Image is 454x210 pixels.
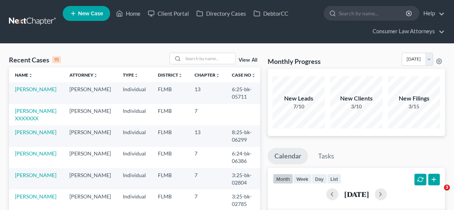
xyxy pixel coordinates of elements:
[112,7,144,20] a: Home
[293,174,312,184] button: week
[273,103,325,110] div: 7/10
[15,72,33,78] a: Nameunfold_more
[189,147,226,168] td: 7
[189,104,226,125] td: 7
[15,150,56,157] a: [PERSON_NAME]
[189,82,226,104] td: 13
[152,147,189,168] td: FLMB
[52,56,61,63] div: 15
[152,82,189,104] td: FLMB
[239,58,257,63] a: View All
[189,168,226,189] td: 7
[268,57,321,66] h3: Monthly Progress
[312,174,327,184] button: day
[117,125,152,146] td: Individual
[273,94,325,103] div: New Leads
[189,125,226,146] td: 13
[152,104,189,125] td: FLMB
[9,55,61,64] div: Recent Cases
[117,168,152,189] td: Individual
[250,7,292,20] a: DebtorCC
[78,11,103,16] span: New Case
[117,82,152,104] td: Individual
[339,6,407,20] input: Search by name...
[388,103,440,110] div: 3/15
[226,147,262,168] td: 6:24-bk-06386
[226,125,262,146] td: 8:25-bk-06299
[330,103,383,110] div: 3/10
[232,72,256,78] a: Case Nounfold_more
[63,168,117,189] td: [PERSON_NAME]
[344,190,369,198] h2: [DATE]
[273,174,293,184] button: month
[15,108,56,121] a: [PERSON_NAME] XXXXXXX
[15,172,56,178] a: [PERSON_NAME]
[420,7,445,20] a: Help
[63,82,117,104] td: [PERSON_NAME]
[369,25,445,38] a: Consumer Law Attorneys
[152,125,189,146] td: FLMB
[63,147,117,168] td: [PERSON_NAME]
[69,72,98,78] a: Attorneyunfold_more
[330,94,383,103] div: New Clients
[15,193,56,200] a: [PERSON_NAME]
[15,86,56,92] a: [PERSON_NAME]
[327,174,341,184] button: list
[251,73,256,78] i: unfold_more
[144,7,193,20] a: Client Portal
[226,82,262,104] td: 6:25-bk-05711
[195,72,220,78] a: Chapterunfold_more
[178,73,183,78] i: unfold_more
[63,125,117,146] td: [PERSON_NAME]
[444,185,450,191] span: 3
[117,104,152,125] td: Individual
[28,73,33,78] i: unfold_more
[268,148,308,164] a: Calendar
[183,53,235,64] input: Search by name...
[226,168,262,189] td: 3:25-bk-02804
[63,104,117,125] td: [PERSON_NAME]
[15,129,56,135] a: [PERSON_NAME]
[388,94,440,103] div: New Filings
[123,72,139,78] a: Typeunfold_more
[193,7,250,20] a: Directory Cases
[152,168,189,189] td: FLMB
[134,73,139,78] i: unfold_more
[117,147,152,168] td: Individual
[311,148,341,164] a: Tasks
[158,72,183,78] a: Districtunfold_more
[429,185,447,203] iframe: Intercom live chat
[215,73,220,78] i: unfold_more
[93,73,98,78] i: unfold_more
